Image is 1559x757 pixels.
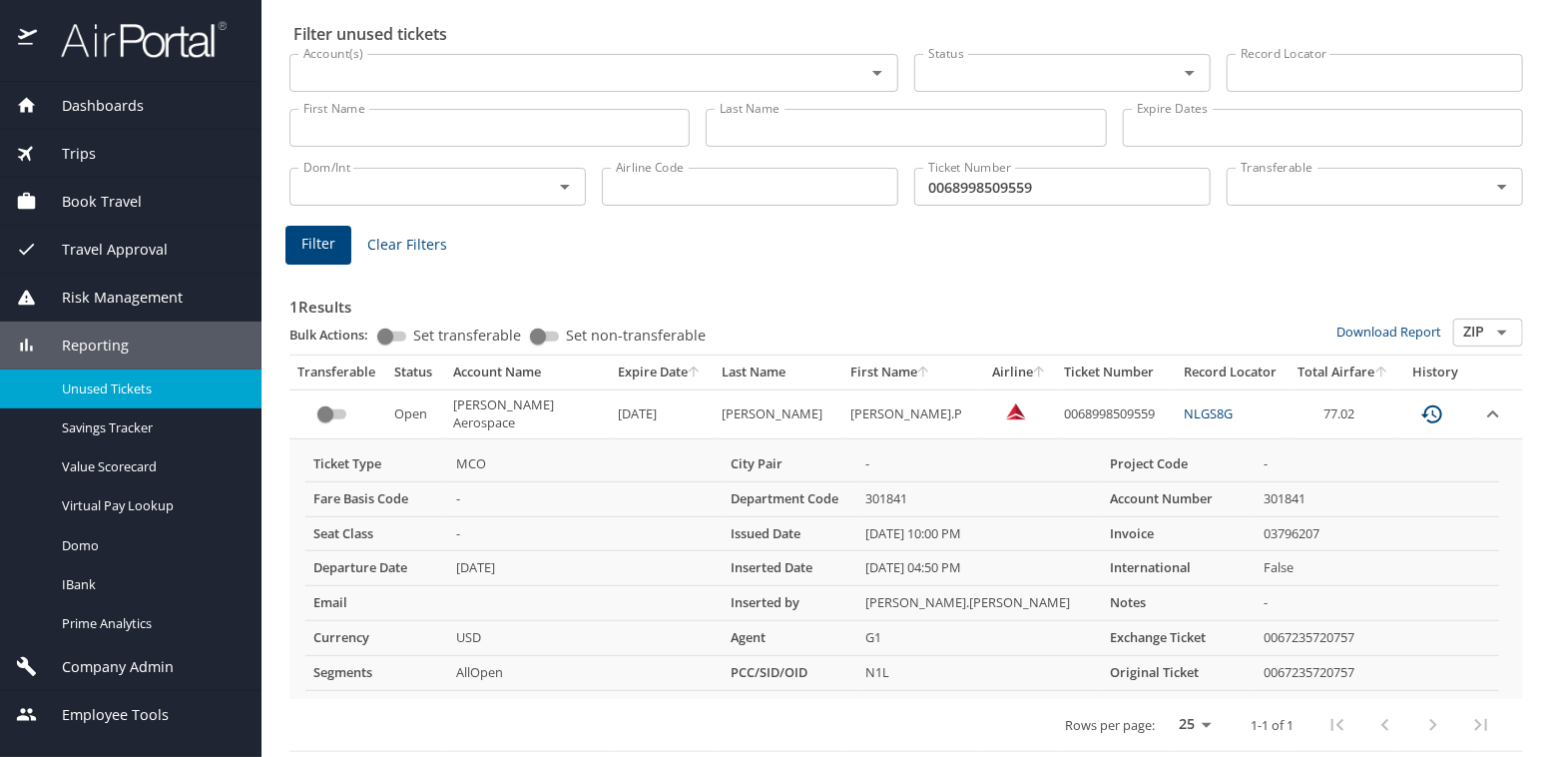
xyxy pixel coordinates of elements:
[857,481,1102,516] td: 301841
[1256,656,1499,691] td: 0067235720757
[566,329,706,343] span: Set non-transferable
[62,614,238,633] span: Prime Analytics
[688,367,702,379] button: sort
[1256,586,1499,621] td: -
[1033,367,1047,379] button: sort
[723,621,857,656] th: Agent
[1102,621,1255,656] th: Exchange Ticket
[289,284,1523,319] h3: 1 Results
[723,516,857,551] th: Issued Date
[1102,586,1255,621] th: Notes
[917,367,931,379] button: sort
[305,481,448,516] th: Fare Basis Code
[62,418,238,437] span: Savings Tracker
[1256,447,1499,481] td: -
[386,389,445,438] td: Open
[367,233,447,258] span: Clear Filters
[448,551,723,586] td: [DATE]
[857,551,1102,586] td: [DATE] 04:50 PM
[857,516,1102,551] td: [DATE] 10:00 PM
[1256,551,1499,586] td: False
[1336,323,1441,341] a: Download Report
[1488,319,1516,347] button: Open
[18,20,39,59] img: icon-airportal.png
[714,356,842,389] th: Last Name
[1488,173,1516,201] button: Open
[305,621,448,656] th: Currency
[857,621,1102,656] td: G1
[37,191,142,213] span: Book Travel
[37,656,174,678] span: Company Admin
[1057,356,1176,389] th: Ticket Number
[1057,389,1176,438] td: 0068998509559
[1102,551,1255,586] th: International
[297,364,378,381] div: Transferable
[551,173,579,201] button: Open
[857,656,1102,691] td: N1L
[723,481,857,516] th: Department Code
[305,447,448,481] th: Ticket Type
[359,227,455,264] button: Clear Filters
[448,447,723,481] td: MCO
[448,516,723,551] td: -
[305,516,448,551] th: Seat Class
[285,226,351,265] button: Filter
[1176,59,1204,87] button: Open
[37,704,169,726] span: Employee Tools
[1163,710,1219,740] select: rows per page
[610,356,714,389] th: Expire Date
[863,59,891,87] button: Open
[37,287,183,309] span: Risk Management
[301,232,335,257] span: Filter
[305,586,448,621] th: Email
[1289,356,1399,389] th: Total Airfare
[448,481,723,516] td: -
[305,551,448,586] th: Departure Date
[1375,367,1389,379] button: sort
[1256,621,1499,656] td: 0067235720757
[39,20,227,59] img: airportal-logo.png
[723,447,857,481] th: City Pair
[1251,719,1294,732] p: 1-1 of 1
[1256,481,1499,516] td: 301841
[62,536,238,555] span: Domo
[1102,481,1255,516] th: Account Number
[289,356,1523,752] table: custom pagination table
[448,621,723,656] td: USD
[1176,356,1289,389] th: Record Locator
[62,575,238,594] span: IBank
[413,329,521,343] span: Set transferable
[723,656,857,691] th: PCC/SID/OID
[62,379,238,398] span: Unused Tickets
[983,356,1057,389] th: Airline
[37,239,168,261] span: Travel Approval
[293,18,1527,50] h2: Filter unused tickets
[857,586,1102,621] td: [PERSON_NAME].[PERSON_NAME]
[1102,656,1255,691] th: Original Ticket
[305,656,448,691] th: Segments
[445,389,610,438] td: [PERSON_NAME] Aerospace
[723,586,857,621] th: Inserted by
[37,95,144,117] span: Dashboards
[723,551,857,586] th: Inserted Date
[37,143,96,165] span: Trips
[289,326,384,344] p: Bulk Actions:
[1102,516,1255,551] th: Invoice
[842,356,983,389] th: First Name
[62,496,238,515] span: Virtual Pay Lookup
[842,389,983,438] td: [PERSON_NAME].P
[1481,402,1505,426] button: expand row
[305,447,1499,691] table: more info about unused tickets
[62,457,238,476] span: Value Scorecard
[37,335,129,357] span: Reporting
[1256,516,1499,551] td: 03796207
[1006,401,1026,421] img: VxQ0i4AAAAASUVORK5CYII=
[1289,389,1399,438] td: 77.02
[386,356,445,389] th: Status
[857,447,1102,481] td: -
[1102,447,1255,481] th: Project Code
[1184,404,1233,422] a: NLGS8G
[1399,356,1474,389] th: History
[610,389,714,438] td: [DATE]
[448,656,723,691] td: AllOpen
